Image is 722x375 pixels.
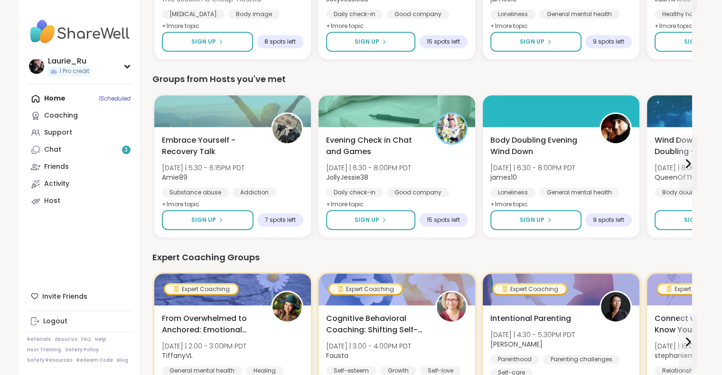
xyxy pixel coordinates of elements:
a: FAQ [81,336,91,343]
img: JollyJessie38 [437,114,466,143]
b: JollyJessie38 [326,173,368,182]
img: Amie89 [272,114,302,143]
span: Embrace Yourself - Recovery Talk [162,135,261,157]
span: 7 spots left [265,216,296,224]
div: Expert Coaching [165,284,237,294]
button: Sign Up [162,32,253,52]
img: TiffanyVL [272,292,302,321]
div: Parenting challenges [543,355,620,364]
a: Host Training [27,347,61,353]
div: Loneliness [490,9,535,19]
span: From Overwhelmed to Anchored: Emotional Regulation [162,313,261,336]
button: Sign Up [162,210,253,230]
span: Sign Up [520,216,544,224]
div: Support [44,128,72,137]
b: [PERSON_NAME] [490,339,543,349]
button: Sign Up [490,210,581,230]
div: Loneliness [490,188,535,197]
span: [DATE] | 2:00 - 3:00PM PDT [162,341,246,351]
span: Body Doubling Evening Wind Down [490,135,589,157]
img: Natasha [601,292,630,321]
a: Friends [27,158,133,175]
span: Evening Check in Chat and Games [326,135,425,157]
div: Coaching [44,111,78,120]
span: Sign Up [355,216,379,224]
div: [MEDICAL_DATA] [162,9,225,19]
div: Expert Coaching Groups [152,251,692,264]
span: [DATE] | 6:30 - 8:00PM PDT [326,163,411,173]
div: Host [44,196,60,206]
div: Healthy habits [655,9,712,19]
span: Sign Up [684,216,709,224]
div: Laurie_Ru [48,56,91,66]
a: Host [27,192,133,210]
button: Sign Up [326,32,415,52]
a: Support [27,124,133,141]
b: QueenOfTheNight [655,173,716,182]
span: [DATE] | 3:00 - 4:00PM PDT [326,341,411,351]
div: Body doubling [655,188,713,197]
a: Help [95,336,106,343]
div: Invite Friends [27,288,133,305]
img: james10 [601,114,630,143]
a: Safety Resources [27,357,73,364]
span: 15 spots left [427,216,460,224]
span: Cognitive Behavioral Coaching: Shifting Self-Talk [326,313,425,336]
div: General mental health [539,9,619,19]
a: About Us [55,336,77,343]
span: [DATE] | 6:30 - 8:00PM PDT [490,163,575,173]
a: Logout [27,313,133,330]
button: Sign Up [490,32,581,52]
b: TiffanyVL [162,351,193,360]
div: Addiction [233,188,276,197]
span: 9 spots left [593,216,624,224]
button: Sign Up [326,210,415,230]
div: General mental health [539,188,619,197]
div: Expert Coaching [494,284,566,294]
div: Body image [228,9,280,19]
span: 3 [124,146,128,154]
a: Referrals [27,336,51,343]
div: Daily check-in [326,9,383,19]
span: 8 spots left [264,38,296,46]
div: Good company [387,188,449,197]
div: Daily check-in [326,188,383,197]
a: Safety Policy [65,347,99,353]
b: Fausta [326,351,348,360]
a: Blog [117,357,128,364]
b: james10 [490,173,517,182]
img: Fausta [437,292,466,321]
span: [DATE] | 4:30 - 5:30PM PDT [490,330,575,339]
span: [DATE] | 5:30 - 6:15PM PDT [162,163,244,173]
span: Sign Up [191,37,216,46]
span: 1 Pro credit [59,67,89,75]
b: stephaniemthoma [655,351,718,360]
div: Activity [44,179,69,189]
a: Chat3 [27,141,133,158]
div: Expert Coaching [329,284,402,294]
div: Logout [43,317,67,326]
a: Activity [27,175,133,192]
span: 9 spots left [593,38,624,46]
span: Intentional Parenting [490,313,571,324]
div: Parenthood [490,355,539,364]
div: Substance abuse [162,188,229,197]
a: Coaching [27,107,133,124]
span: Sign Up [684,37,709,46]
span: Sign Up [191,216,216,224]
img: Laurie_Ru [29,59,44,74]
div: Chat [44,145,61,155]
a: Redeem Code [76,357,113,364]
span: Sign Up [520,37,544,46]
b: Amie89 [162,173,188,182]
div: Good company [387,9,449,19]
img: ShareWell Nav Logo [27,15,133,48]
div: Groups from Hosts you've met [152,73,692,86]
span: Sign Up [355,37,379,46]
span: 15 spots left [427,38,460,46]
div: Friends [44,162,69,172]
